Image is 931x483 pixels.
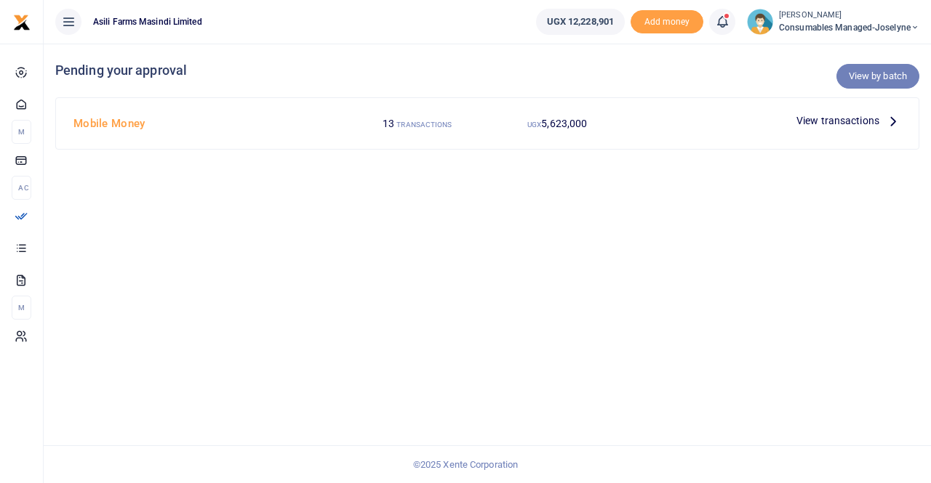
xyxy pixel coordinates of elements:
li: M [12,120,31,144]
small: [PERSON_NAME] [779,9,919,22]
span: Consumables managed-Joselyne [779,21,919,34]
img: profile-user [747,9,773,35]
small: UGX [527,121,541,129]
span: UGX 12,228,901 [547,15,614,29]
li: M [12,296,31,320]
a: Add money [631,15,703,26]
a: View by batch [836,64,919,89]
a: UGX 12,228,901 [536,9,625,35]
span: Asili Farms Masindi Limited [87,15,208,28]
span: Add money [631,10,703,34]
a: profile-user [PERSON_NAME] Consumables managed-Joselyne [747,9,919,35]
h4: Pending your approval [55,62,919,78]
span: 13 [383,118,394,129]
li: Ac [12,176,31,200]
a: logo-small logo-large logo-large [13,16,31,27]
li: Toup your wallet [631,10,703,34]
span: View transactions [796,113,879,129]
li: Wallet ballance [530,9,631,35]
h4: Mobile Money [73,115,342,131]
small: TRANSACTIONS [396,121,452,129]
span: 5,623,000 [541,118,587,129]
img: logo-small [13,14,31,31]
